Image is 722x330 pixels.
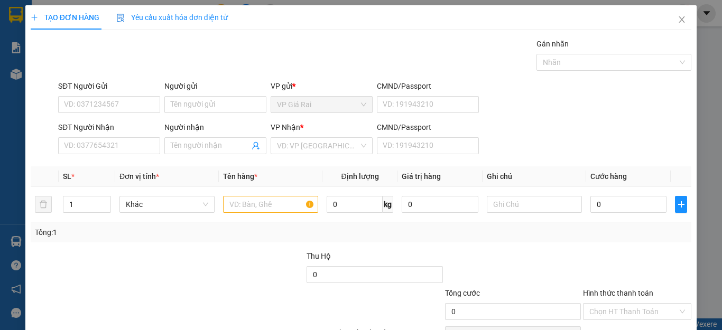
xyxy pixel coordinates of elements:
[402,172,441,181] span: Giá trị hàng
[223,172,257,181] span: Tên hàng
[164,121,266,133] div: Người nhận
[252,142,260,150] span: user-add
[271,80,373,92] div: VP gửi
[675,196,687,213] button: plus
[483,166,586,187] th: Ghi chú
[445,289,480,297] span: Tổng cước
[487,196,582,213] input: Ghi Chú
[377,121,479,133] div: CMND/Passport
[583,289,653,297] label: Hình thức thanh toán
[383,196,393,213] span: kg
[31,13,99,22] span: TẠO ĐƠN HÀNG
[58,121,160,133] div: SĐT Người Nhận
[536,40,569,48] label: Gán nhãn
[402,196,478,213] input: 0
[223,196,318,213] input: VD: Bàn, Ghế
[341,172,378,181] span: Định lượng
[164,80,266,92] div: Người gửi
[116,14,125,22] img: icon
[277,97,366,112] span: VP Giá Rai
[307,252,331,260] span: Thu Hộ
[31,14,38,21] span: plus
[678,15,686,24] span: close
[667,5,697,35] button: Close
[35,196,52,213] button: delete
[271,123,300,131] span: VP Nhận
[63,172,71,181] span: SL
[126,196,208,212] span: Khác
[58,80,160,92] div: SĐT Người Gửi
[377,80,479,92] div: CMND/Passport
[35,227,280,238] div: Tổng: 1
[675,200,687,209] span: plus
[116,13,228,22] span: Yêu cầu xuất hóa đơn điện tử
[119,172,159,181] span: Đơn vị tính
[590,172,627,181] span: Cước hàng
